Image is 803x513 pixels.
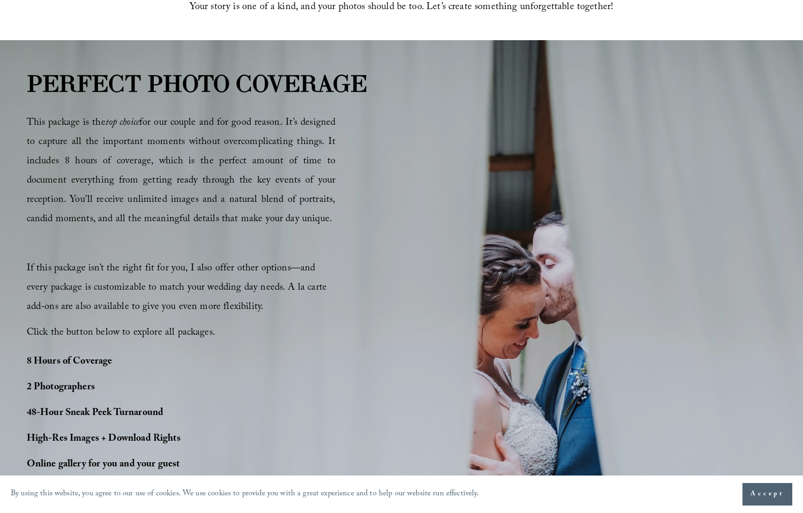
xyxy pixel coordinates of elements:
[27,431,181,448] strong: High-Res Images + Download Rights
[751,489,784,500] span: Accept
[11,487,479,502] p: By using this website, you agree to our use of cookies. We use cookies to provide you with a grea...
[27,69,367,98] strong: PERFECT PHOTO COVERAGE
[27,457,180,473] strong: Online gallery for you and your guest
[27,325,215,342] span: Click the button below to explore all packages.
[106,115,139,132] em: top choice
[27,380,95,396] strong: 2 Photographers
[27,115,336,228] span: This package is the for our couple and for good reason. It’s designed to capture all the importan...
[742,483,792,506] button: Accept
[27,405,164,422] strong: 48-Hour Sneak Peek Turnaround
[27,261,330,316] span: If this package isn’t the right fit for you, I also offer other options—and every package is cust...
[27,354,112,371] strong: 8 Hours of Coverage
